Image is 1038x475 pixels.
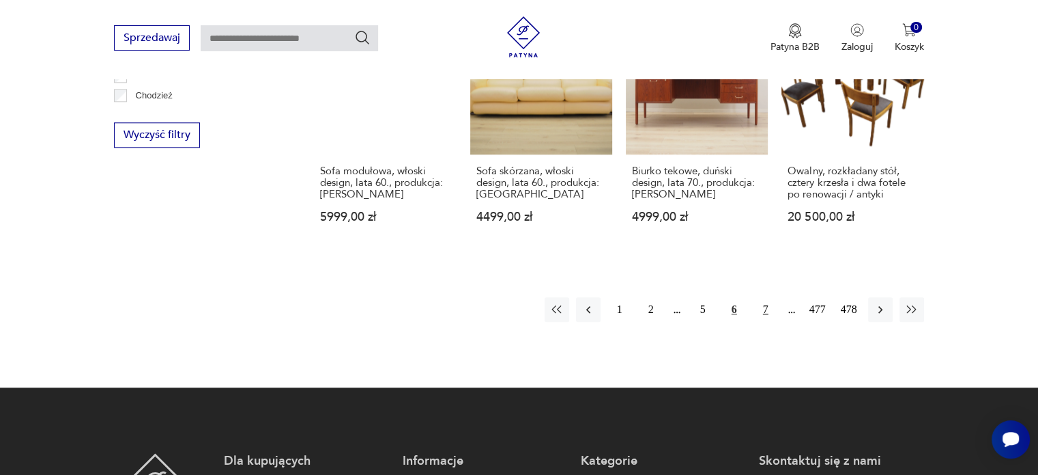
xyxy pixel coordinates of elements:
button: 5 [691,297,715,322]
p: Zaloguj [841,40,873,53]
a: Biurko tekowe, duński design, lata 70., produkcja: DaniaBiurko tekowe, duński design, lata 70., p... [626,12,768,249]
p: 4999,00 zł [632,211,762,223]
button: 7 [753,297,778,322]
a: Sprzedawaj [114,34,190,44]
p: Kategorie [581,453,745,470]
button: Wyczyść filtry [114,122,200,148]
iframe: Smartsupp widget button [992,420,1030,459]
h3: Biurko tekowe, duński design, lata 70., produkcja: [PERSON_NAME] [632,165,762,200]
a: Owalny, rozkładany stół, cztery krzesła i dwa fotele po renowacji / antykiOwalny, rozkładany stół... [781,12,923,249]
p: Koszyk [895,40,924,53]
img: Patyna - sklep z meblami i dekoracjami vintage [503,16,544,57]
img: Ikona koszyka [902,23,916,37]
a: Sofa modułowa, włoski design, lata 60., produkcja: WłochySofa modułowa, włoski design, lata 60., ... [314,12,456,249]
button: Zaloguj [841,23,873,53]
p: Chodzież [136,88,173,103]
p: 4499,00 zł [476,211,606,223]
h3: Owalny, rozkładany stół, cztery krzesła i dwa fotele po renowacji / antyki [788,165,917,200]
img: Ikonka użytkownika [850,23,864,37]
img: Ikona medalu [788,23,802,38]
p: Dla kupujących [224,453,388,470]
p: 20 500,00 zł [788,211,917,223]
button: Szukaj [354,29,371,46]
button: Patyna B2B [770,23,820,53]
button: 1 [607,297,632,322]
h3: Sofa modułowa, włoski design, lata 60., produkcja: [PERSON_NAME] [320,165,450,200]
p: Patyna B2B [770,40,820,53]
p: Ćmielów [136,107,170,122]
p: Skontaktuj się z nami [759,453,923,470]
div: 0 [910,22,922,33]
button: Sprzedawaj [114,25,190,51]
button: 2 [639,297,663,322]
button: 6 [722,297,747,322]
h3: Sofa skórzana, włoski design, lata 60., produkcja: [GEOGRAPHIC_DATA] [476,165,606,200]
a: Ikona medaluPatyna B2B [770,23,820,53]
p: Informacje [403,453,567,470]
button: 478 [837,297,861,322]
p: 5999,00 zł [320,211,450,223]
button: 477 [805,297,830,322]
button: 0Koszyk [895,23,924,53]
a: Sofa skórzana, włoski design, lata 60., produkcja: WłochySofa skórzana, włoski design, lata 60., ... [470,12,612,249]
